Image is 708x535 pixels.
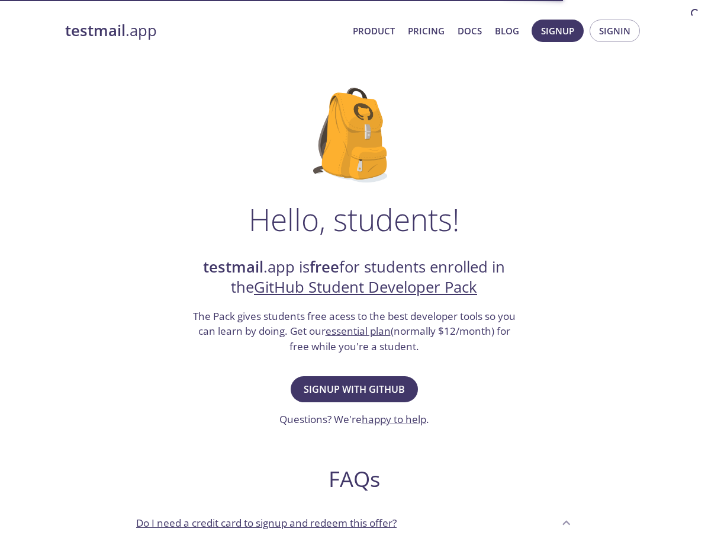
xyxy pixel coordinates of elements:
a: Blog [495,23,519,39]
button: Signup with GitHub [291,376,418,402]
a: Pricing [408,23,445,39]
span: Signin [599,23,630,39]
span: Signup with GitHub [304,381,405,398]
a: essential plan [326,324,391,338]
a: testmail.app [65,21,343,41]
button: Signin [590,20,640,42]
a: happy to help [362,412,426,426]
img: github-student-backpack.png [313,88,395,182]
button: Signup [532,20,584,42]
span: Signup [541,23,574,39]
strong: testmail [203,257,263,277]
h3: Questions? We're . [279,412,429,427]
h3: The Pack gives students free acess to the best developer tools so you can learn by doing. Get our... [191,309,517,354]
a: Product [353,23,395,39]
p: Do I need a credit card to signup and redeem this offer? [136,515,397,531]
strong: free [310,257,339,277]
a: GitHub Student Developer Pack [254,277,477,297]
a: Docs [458,23,482,39]
strong: testmail [65,20,125,41]
h1: Hello, students! [249,201,459,237]
h2: .app is for students enrolled in the [191,257,517,298]
h2: FAQs [127,466,581,492]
